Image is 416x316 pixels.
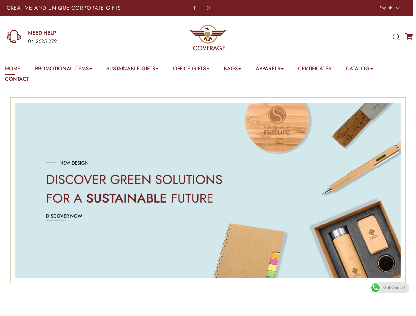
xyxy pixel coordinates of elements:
[15,103,401,278] div: 2 / 3
[298,65,331,75] a: Certificates
[28,29,135,37] a: NEED HELP
[15,103,401,278] div: Image Carousel
[173,65,209,75] a: Office Gifts
[346,65,373,75] a: Catalog
[256,65,284,75] a: Apparels
[106,65,158,75] a: Sustainable Gifts
[5,65,20,75] a: Home
[7,5,163,11] p: Creative and Unique Corporate Gifts
[28,38,135,46] div: 04 2525 272
[35,65,92,75] a: Promotional Items
[5,75,29,85] a: Contact
[15,103,401,278] img: 2
[383,282,405,293] span: Get Quotes!
[224,65,241,75] a: Bags
[379,5,392,11] span: English
[376,3,402,13] a: English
